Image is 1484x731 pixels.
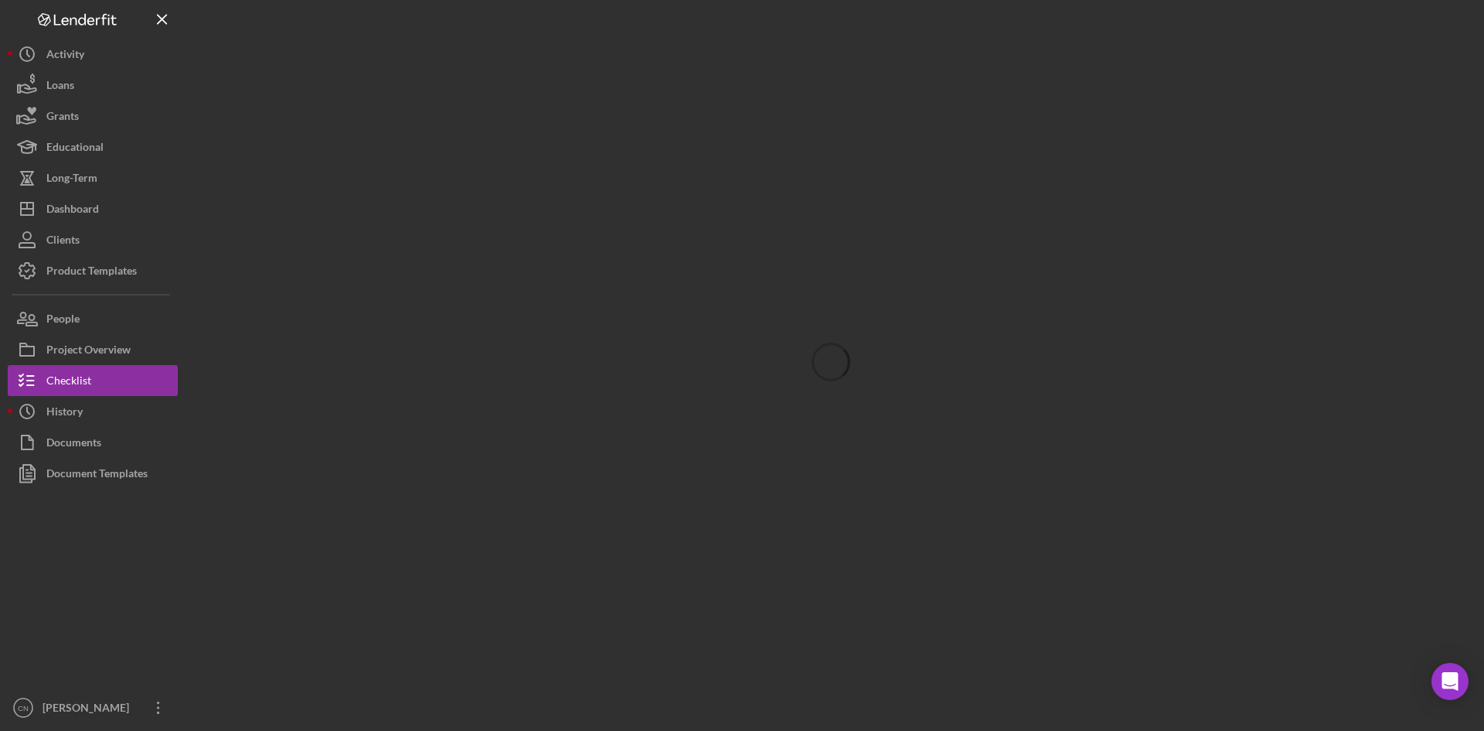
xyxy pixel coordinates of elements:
button: Grants [8,101,178,132]
div: Activity [46,39,84,73]
div: Grants [46,101,79,135]
div: Project Overview [46,334,131,369]
div: Open Intercom Messenger [1431,663,1469,700]
div: People [46,303,80,338]
button: People [8,303,178,334]
button: Dashboard [8,193,178,224]
button: Product Templates [8,255,178,286]
div: Educational [46,132,104,166]
div: Documents [46,427,101,462]
button: Loans [8,70,178,101]
button: CN[PERSON_NAME] [8,692,178,723]
div: Dashboard [46,193,99,228]
div: Long-Term [46,162,97,197]
div: History [46,396,83,431]
div: Loans [46,70,74,104]
div: Document Templates [46,458,148,493]
div: Product Templates [46,255,137,290]
button: Activity [8,39,178,70]
button: Documents [8,427,178,458]
button: History [8,396,178,427]
div: [PERSON_NAME] [39,692,139,727]
button: Educational [8,132,178,162]
div: Checklist [46,365,91,400]
button: Project Overview [8,334,178,365]
button: Document Templates [8,458,178,489]
button: Long-Term [8,162,178,193]
button: Clients [8,224,178,255]
button: Checklist [8,365,178,396]
text: CN [18,704,29,712]
div: Clients [46,224,80,259]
